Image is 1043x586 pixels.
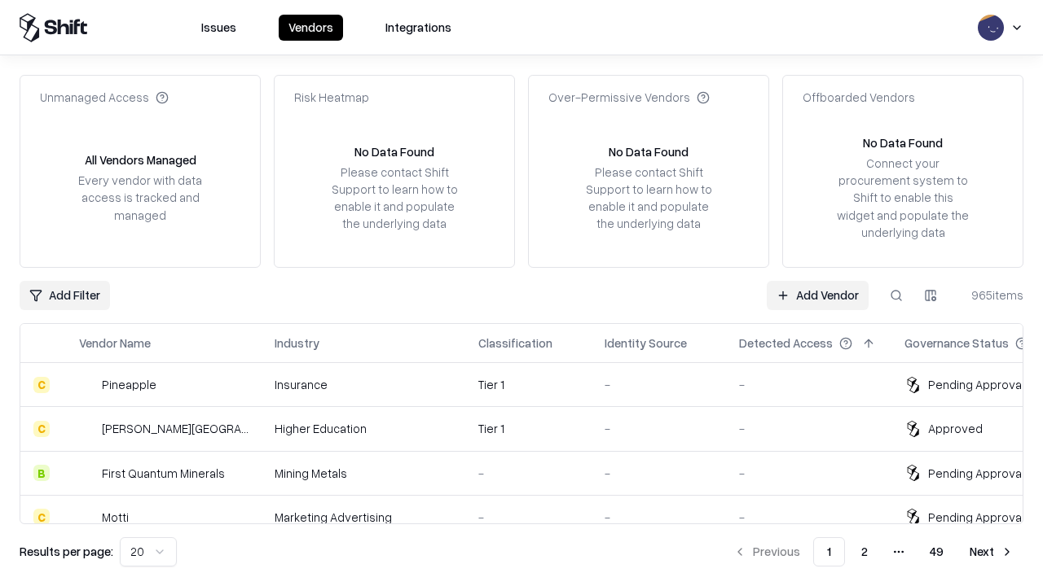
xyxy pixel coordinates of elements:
[724,537,1023,566] nav: pagination
[376,15,461,41] button: Integrations
[79,421,95,437] img: Reichman University
[102,509,129,526] div: Motti
[79,377,95,393] img: Pineapple
[605,376,713,393] div: -
[478,376,579,393] div: Tier 1
[20,281,110,310] button: Add Filter
[79,465,95,481] img: First Quantum Minerals
[478,335,552,352] div: Classification
[863,134,943,151] div: No Data Found
[928,465,1024,482] div: Pending Approval
[928,420,983,437] div: Approved
[85,151,196,168] div: All Vendors Managed
[739,376,878,393] div: -
[40,89,169,106] div: Unmanaged Access
[958,286,1023,304] div: 965 items
[275,509,452,526] div: Marketing Advertising
[275,420,452,437] div: Higher Education
[605,465,713,482] div: -
[548,89,710,106] div: Over-Permissive Vendors
[835,155,970,241] div: Connect your procurement system to Shift to enable this widget and populate the underlying data
[478,465,579,482] div: -
[581,164,716,233] div: Please contact Shift Support to learn how to enable it and populate the underlying data
[191,15,246,41] button: Issues
[739,335,833,352] div: Detected Access
[605,335,687,352] div: Identity Source
[279,15,343,41] button: Vendors
[478,509,579,526] div: -
[33,377,50,393] div: C
[739,420,878,437] div: -
[33,509,50,525] div: C
[848,537,881,566] button: 2
[294,89,369,106] div: Risk Heatmap
[605,509,713,526] div: -
[102,420,249,437] div: [PERSON_NAME][GEOGRAPHIC_DATA]
[102,465,225,482] div: First Quantum Minerals
[327,164,462,233] div: Please contact Shift Support to learn how to enable it and populate the underlying data
[33,465,50,481] div: B
[813,537,845,566] button: 1
[275,335,319,352] div: Industry
[354,143,434,160] div: No Data Found
[102,376,156,393] div: Pineapple
[275,465,452,482] div: Mining Metals
[928,376,1024,393] div: Pending Approval
[79,509,95,525] img: Motti
[960,537,1023,566] button: Next
[767,281,869,310] a: Add Vendor
[904,335,1009,352] div: Governance Status
[478,420,579,437] div: Tier 1
[609,143,689,160] div: No Data Found
[917,537,957,566] button: 49
[79,335,151,352] div: Vendor Name
[275,376,452,393] div: Insurance
[73,172,208,223] div: Every vendor with data access is tracked and managed
[739,465,878,482] div: -
[33,421,50,437] div: C
[605,420,713,437] div: -
[739,509,878,526] div: -
[803,89,915,106] div: Offboarded Vendors
[928,509,1024,526] div: Pending Approval
[20,543,113,560] p: Results per page:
